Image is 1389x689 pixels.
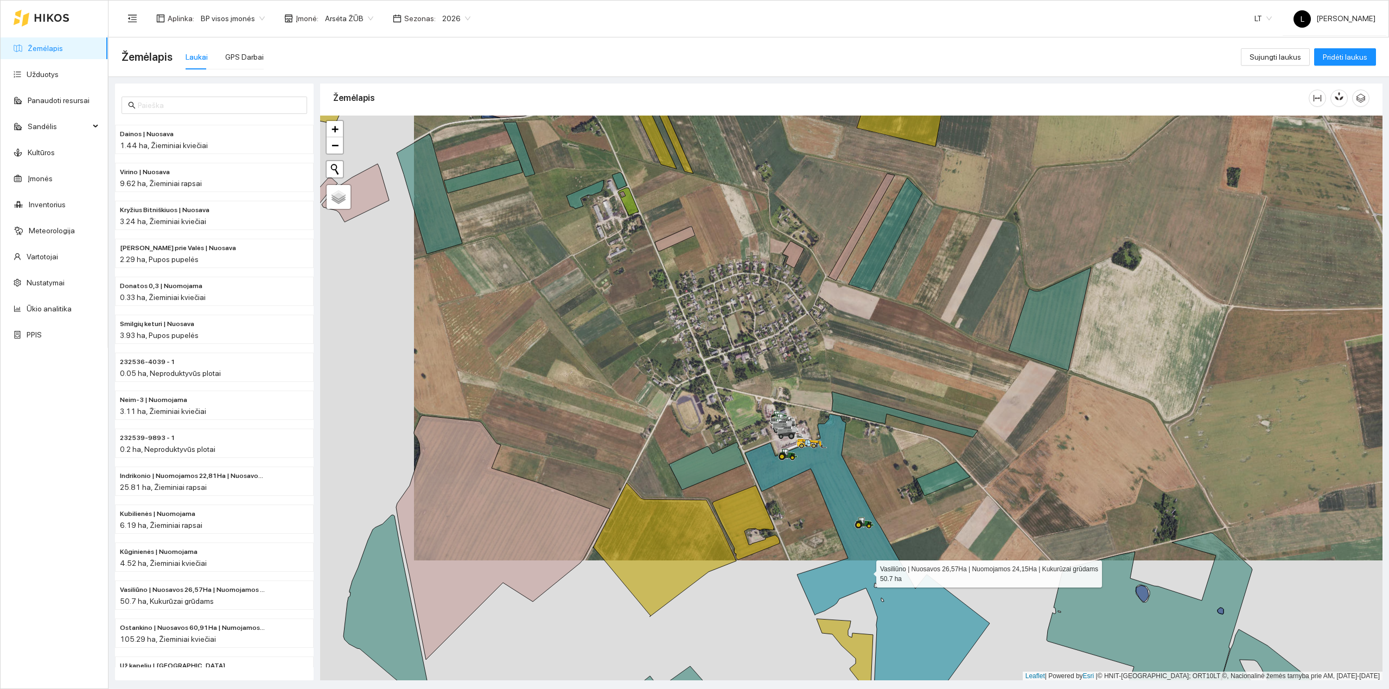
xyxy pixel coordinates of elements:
[404,12,436,24] span: Sezonas :
[1023,672,1382,681] div: | Powered by © HNIT-[GEOGRAPHIC_DATA]; ORT10LT ©, Nacionalinė žemės tarnyba prie AM, [DATE]-[DATE]
[120,243,236,253] span: Rolando prie Valės | Nuosava
[120,471,265,481] span: Indrikonio | Nuomojamos 22,81Ha | Nuosavos 3,00 Ha
[120,141,208,150] span: 1.44 ha, Žieminiai kviečiai
[120,521,202,529] span: 6.19 ha, Žieminiai rapsai
[27,278,65,287] a: Nustatymai
[120,433,175,443] span: 232539-9893 - 1
[120,293,206,302] span: 0.33 ha, Žieminiai kviečiai
[186,51,208,63] div: Laukai
[27,330,42,339] a: PPIS
[156,14,165,23] span: layout
[120,445,215,454] span: 0.2 ha, Neproduktyvūs plotai
[120,129,174,139] span: Dainos | Nuosava
[201,10,265,27] span: BP visos įmonės
[120,331,199,340] span: 3.93 ha, Pupos pupelės
[120,395,187,405] span: Neim-3 | Nuomojama
[29,200,66,209] a: Inventorius
[327,121,343,137] a: Zoom in
[1250,51,1301,63] span: Sujungti laukus
[393,14,402,23] span: calendar
[27,252,58,261] a: Vartotojai
[333,82,1309,113] div: Žemėlapis
[1241,48,1310,66] button: Sujungti laukus
[27,304,72,313] a: Ūkio analitika
[120,407,206,416] span: 3.11 ha, Žieminiai kviečiai
[325,10,373,27] span: Arsėta ŽŪB
[120,319,194,329] span: Smilgių keturi | Nuosava
[120,205,209,215] span: Kryžius Bitniškiuos | Nuosava
[296,12,318,24] span: Įmonė :
[120,179,202,188] span: 9.62 ha, Žieminiai rapsai
[120,357,175,367] span: 232536-4039 - 1
[327,185,351,209] a: Layers
[29,226,75,235] a: Meteorologija
[120,623,265,633] span: Ostankino | Nuosavos 60,91Ha | Numojamos 44,38Ha
[284,14,293,23] span: shop
[1294,14,1375,23] span: [PERSON_NAME]
[120,167,170,177] span: Virino | Nuosava
[1083,672,1094,680] a: Esri
[1309,94,1326,103] span: column-width
[1025,672,1045,680] a: Leaflet
[1309,90,1326,107] button: column-width
[1254,10,1272,27] span: LT
[120,369,221,378] span: 0.05 ha, Neproduktyvūs plotai
[1314,53,1376,61] a: Pridėti laukus
[120,509,195,519] span: Kubilienės | Nuomojama
[327,161,343,177] button: Initiate a new search
[138,99,301,111] input: Paieška
[122,48,173,66] span: Žemėlapis
[28,96,90,105] a: Panaudoti resursai
[1241,53,1310,61] a: Sujungti laukus
[332,138,339,152] span: −
[28,148,55,157] a: Kultūros
[225,51,264,63] div: GPS Darbai
[28,116,90,137] span: Sandėlis
[120,281,202,291] span: Donatos 0,3 | Nuomojama
[120,661,225,671] span: Už kapelių | Nuosava
[120,217,206,226] span: 3.24 ha, Žieminiai kviečiai
[28,174,53,183] a: Įmonės
[120,483,207,492] span: 25.81 ha, Žieminiai rapsai
[128,101,136,109] span: search
[120,635,216,643] span: 105.29 ha, Žieminiai kviečiai
[120,559,207,567] span: 4.52 ha, Žieminiai kviečiai
[120,255,199,264] span: 2.29 ha, Pupos pupelės
[327,137,343,154] a: Zoom out
[1301,10,1304,28] span: L
[27,70,59,79] a: Užduotys
[1096,672,1098,680] span: |
[442,10,470,27] span: 2026
[120,547,197,557] span: Kūginienės | Nuomojama
[1323,51,1367,63] span: Pridėti laukus
[128,14,137,23] span: menu-fold
[120,597,214,605] span: 50.7 ha, Kukurūzai grūdams
[332,122,339,136] span: +
[1314,48,1376,66] button: Pridėti laukus
[120,585,265,595] span: Vasiliūno | Nuosavos 26,57Ha | Nuomojamos 24,15Ha
[28,44,63,53] a: Žemėlapis
[168,12,194,24] span: Aplinka :
[122,8,143,29] button: menu-fold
